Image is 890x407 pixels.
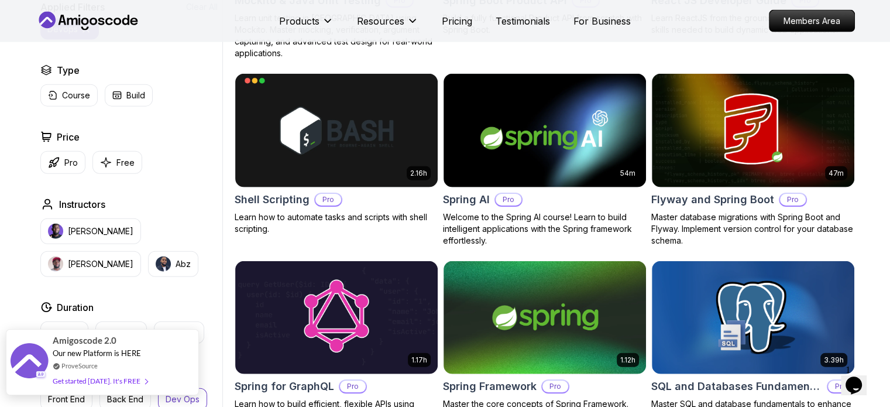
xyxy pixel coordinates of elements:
img: instructor img [48,224,63,239]
h2: SQL and Databases Fundamentals [651,378,822,395]
img: Spring Framework card [444,261,646,375]
p: Course [62,90,90,101]
p: Back End [107,394,143,405]
p: Free [116,157,135,169]
a: Shell Scripting card2.16hShell ScriptingProLearn how to automate tasks and scripts with shell scr... [235,73,438,235]
p: Pro [64,157,78,169]
a: Pricing [442,14,472,28]
img: Shell Scripting card [235,74,438,187]
p: Welcome to the Spring AI course! Learn to build intelligent applications with the Spring framewor... [443,211,647,247]
p: 1-3 Hours [103,327,139,338]
p: 0-1 Hour [48,327,81,338]
img: Flyway and Spring Boot card [652,74,854,187]
h2: Type [57,63,80,77]
img: SQL and Databases Fundamentals card [652,261,854,375]
p: +3 Hours [161,327,197,338]
button: Free [92,151,142,174]
iframe: chat widget [841,360,878,395]
p: Master database migrations with Spring Boot and Flyway. Implement version control for your databa... [651,211,855,247]
img: Spring AI card [444,74,646,187]
button: Course [40,84,98,107]
button: Resources [357,14,418,37]
button: 0-1 Hour [40,322,88,344]
p: Pro [496,194,521,206]
button: instructor img[PERSON_NAME] [40,251,141,277]
button: Products [279,14,334,37]
p: Learn how to automate tasks and scripts with shell scripting. [235,211,438,235]
p: 1.12h [620,355,635,365]
h2: Flyway and Spring Boot [651,191,774,208]
div: Get started [DATE]. It's FREE [53,374,147,388]
p: [PERSON_NAME] [68,225,133,237]
h2: Spring Framework [443,378,537,395]
p: Pro [315,194,341,206]
button: 1-3 Hours [95,322,147,344]
p: Products [279,14,319,28]
p: Pro [542,381,568,392]
button: +3 Hours [154,322,204,344]
p: Pro [828,381,854,392]
p: Abz [176,258,191,270]
span: Amigoscode 2.0 [53,334,116,347]
p: Pro [340,381,366,392]
h2: Price [57,130,80,144]
button: instructor img[PERSON_NAME] [40,218,141,244]
p: [PERSON_NAME] [68,258,133,270]
a: ProveSource [61,361,98,371]
p: 47m [829,169,844,178]
a: Spring AI card54mSpring AIProWelcome to the Spring AI course! Learn to build intelligent applicat... [443,73,647,247]
a: Flyway and Spring Boot card47mFlyway and Spring BootProMaster database migrations with Spring Boo... [651,73,855,247]
p: 3.39h [824,355,844,365]
img: instructor img [156,256,171,272]
span: Our new Platform is HERE [53,348,141,358]
p: Dev Ops [166,394,200,405]
a: Members Area [769,10,855,32]
a: Testimonials [496,14,550,28]
p: Resources [357,14,404,28]
p: 54m [620,169,635,178]
h2: Duration [57,300,94,314]
h2: Spring for GraphQL [235,378,334,395]
a: For Business [573,14,631,28]
p: Pro [780,194,806,206]
img: provesource social proof notification image [11,343,49,381]
img: instructor img [48,256,63,272]
p: Front End [48,394,85,405]
p: Members Area [769,11,854,32]
img: Spring for GraphQL card [235,261,438,375]
button: instructor imgAbz [148,251,198,277]
h2: Shell Scripting [235,191,310,208]
p: 1.17h [411,355,427,365]
p: 2.16h [410,169,427,178]
button: Pro [40,151,85,174]
p: Build [126,90,145,101]
button: Build [105,84,153,107]
h2: Instructors [59,197,105,211]
h2: Spring AI [443,191,490,208]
